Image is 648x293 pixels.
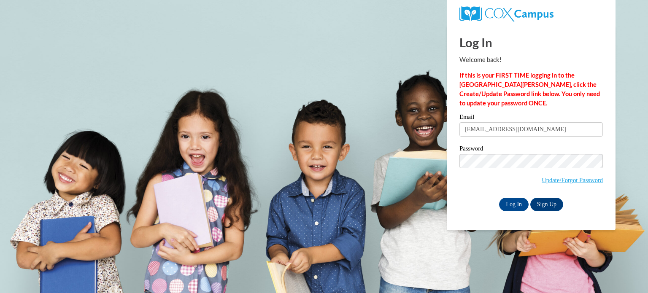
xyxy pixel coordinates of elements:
[459,72,600,107] strong: If this is your FIRST TIME logging in to the [GEOGRAPHIC_DATA][PERSON_NAME], click the Create/Upd...
[459,114,603,122] label: Email
[530,198,563,211] a: Sign Up
[459,55,603,65] p: Welcome back!
[459,6,553,22] img: COX Campus
[499,198,529,211] input: Log In
[542,177,603,183] a: Update/Forgot Password
[459,10,553,17] a: COX Campus
[459,145,603,154] label: Password
[459,34,603,51] h1: Log In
